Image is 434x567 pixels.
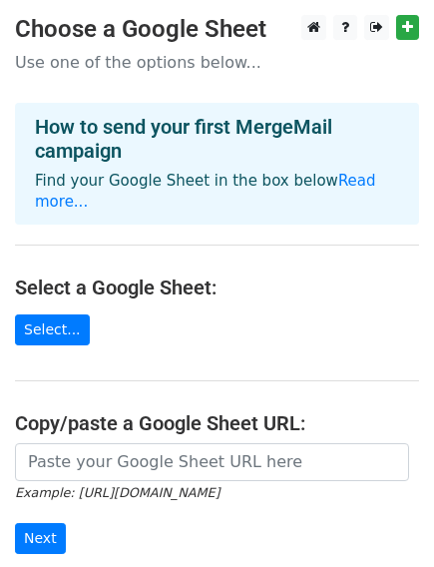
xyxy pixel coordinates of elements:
[15,276,419,299] h4: Select a Google Sheet:
[15,523,66,554] input: Next
[15,411,419,435] h4: Copy/paste a Google Sheet URL:
[15,15,419,44] h3: Choose a Google Sheet
[15,443,409,481] input: Paste your Google Sheet URL here
[15,314,90,345] a: Select...
[15,485,219,500] small: Example: [URL][DOMAIN_NAME]
[35,172,376,211] a: Read more...
[35,171,399,213] p: Find your Google Sheet in the box below
[35,115,399,163] h4: How to send your first MergeMail campaign
[15,52,419,73] p: Use one of the options below...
